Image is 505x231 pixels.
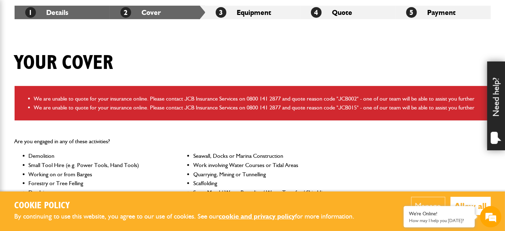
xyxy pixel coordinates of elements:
h2: Cookie Policy [15,200,366,211]
li: Scaffolding [193,179,328,188]
li: Small Tool Hire (e.g. Power Tools, Hand Tools) [29,161,163,170]
li: Working on or from Barges [29,170,163,179]
li: Equipment [205,6,300,19]
li: We are unable to quote for your insurance online. Please contact JCB Insurance Services on 0800 1... [34,103,485,112]
li: We are unable to quote for your insurance online. Please contact JCB Insurance Services on 0800 1... [34,94,485,103]
li: Seawall, Docks or Marina Construction [193,151,328,161]
li: Quarrying, Mining or Tunnelling [193,170,328,179]
span: 5 [406,7,417,18]
li: Forestry or Tree Felling [29,179,163,188]
button: Manage [411,197,445,215]
li: Dredging [29,188,163,206]
h1: Your cover [15,51,113,75]
span: 3 [216,7,226,18]
li: Scrap Metal / Waste Recycling / Waste Transfer / Skip Hire or Landfill [193,188,328,206]
li: Demolition [29,151,163,161]
button: Allow all [451,197,491,215]
li: Quote [300,6,396,19]
li: Cover [110,6,205,19]
span: 1 [25,7,36,18]
p: By continuing to use this website, you agree to our use of cookies. See our for more information. [15,211,366,222]
li: Work involving Water Courses or Tidal Areas [193,161,328,170]
div: We're Online! [409,211,469,217]
span: 4 [311,7,322,18]
span: 2 [120,7,131,18]
li: Payment [396,6,491,19]
p: How may I help you today? [409,218,469,223]
a: 1Details [25,8,69,17]
p: Are you engaged in any of these activities? [15,137,328,146]
div: Need help? [487,61,505,150]
a: cookie and privacy policy [219,212,295,220]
